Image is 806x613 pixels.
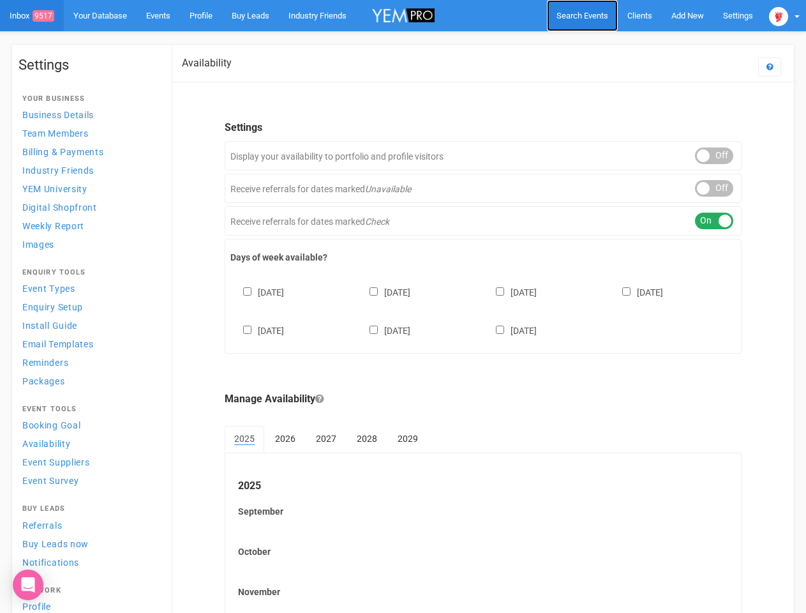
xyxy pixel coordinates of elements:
[243,326,251,334] input: [DATE]
[19,57,159,73] h1: Settings
[225,206,742,236] div: Receive referrals for dates marked
[19,162,159,179] a: Industry Friends
[22,557,79,568] span: Notifications
[19,236,159,253] a: Images
[33,10,54,22] span: 9517
[19,416,159,434] a: Booking Goal
[19,453,159,471] a: Event Suppliers
[357,285,410,299] label: [DATE]
[19,199,159,216] a: Digital Shopfront
[22,358,68,368] span: Reminders
[22,476,78,486] span: Event Survey
[22,221,84,231] span: Weekly Report
[238,545,728,558] label: October
[22,405,155,413] h4: Event Tools
[230,323,284,337] label: [DATE]
[238,586,728,598] label: November
[22,376,65,386] span: Packages
[609,285,663,299] label: [DATE]
[22,239,54,250] span: Images
[265,426,305,451] a: 2026
[22,202,97,213] span: Digital Shopfront
[19,517,159,534] a: Referrals
[225,392,742,407] legend: Manage Availability
[22,284,75,294] span: Event Types
[556,11,608,20] span: Search Events
[19,535,159,552] a: Buy Leads now
[496,287,504,296] input: [DATE]
[230,251,736,264] label: Days of week available?
[19,298,159,315] a: Enquiry Setup
[388,426,428,451] a: 2029
[238,505,728,518] label: September
[496,326,504,334] input: [DATE]
[22,184,87,194] span: YEM University
[225,121,742,135] legend: Settings
[238,479,728,494] legend: 2025
[622,287,631,296] input: [DATE]
[19,180,159,197] a: YEM University
[357,323,410,337] label: [DATE]
[19,472,159,489] a: Event Survey
[225,174,742,203] div: Receive referrals for dates marked
[369,287,378,296] input: [DATE]
[671,11,704,20] span: Add New
[769,7,788,26] img: open-uri20250107-2-1pbi2ie
[22,128,88,139] span: Team Members
[306,426,346,451] a: 2027
[19,125,159,142] a: Team Members
[13,570,43,600] div: Open Intercom Messenger
[22,339,94,349] span: Email Templates
[19,280,159,297] a: Event Types
[19,372,159,390] a: Packages
[365,184,411,194] em: Unavailable
[22,110,94,120] span: Business Details
[22,505,155,513] h4: Buy Leads
[483,323,537,337] label: [DATE]
[627,11,652,20] span: Clients
[19,554,159,571] a: Notifications
[19,435,159,452] a: Availability
[483,285,537,299] label: [DATE]
[225,426,264,453] a: 2025
[22,147,104,157] span: Billing & Payments
[365,216,389,227] em: Check
[22,302,83,312] span: Enquiry Setup
[225,141,742,170] div: Display your availability to portfolio and profile visitors
[243,287,251,296] input: [DATE]
[19,143,159,160] a: Billing & Payments
[22,587,155,594] h4: Network
[19,106,159,123] a: Business Details
[369,326,378,334] input: [DATE]
[19,335,159,352] a: Email Templates
[19,317,159,334] a: Install Guide
[22,439,70,449] span: Availability
[230,285,284,299] label: [DATE]
[182,57,232,69] h2: Availability
[19,217,159,234] a: Weekly Report
[22,420,80,430] span: Booking Goal
[22,321,77,331] span: Install Guide
[22,457,90,467] span: Event Suppliers
[347,426,387,451] a: 2028
[22,269,155,276] h4: Enquiry Tools
[22,95,155,103] h4: Your Business
[19,354,159,371] a: Reminders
